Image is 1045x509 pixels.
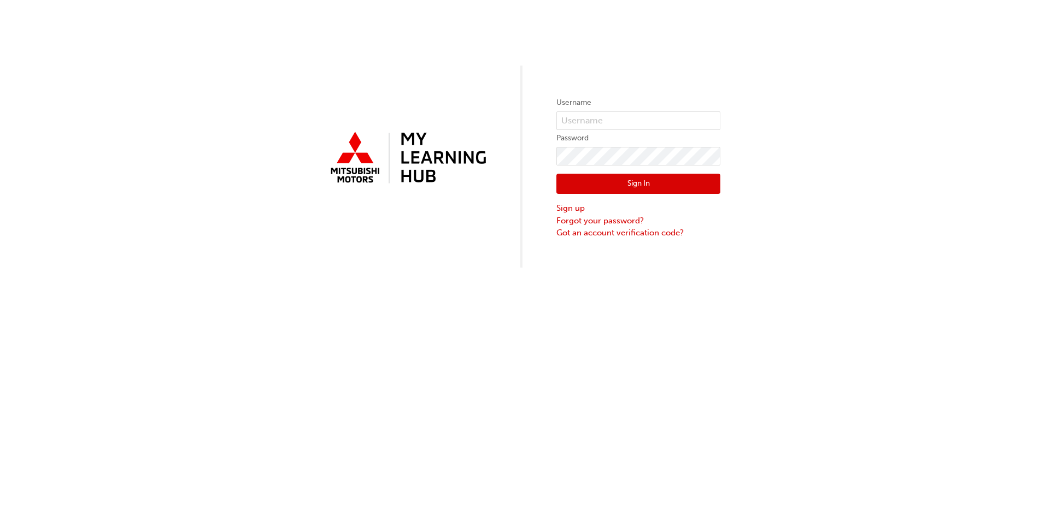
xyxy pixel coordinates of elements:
a: Sign up [556,202,720,215]
img: mmal [325,127,489,190]
a: Got an account verification code? [556,227,720,239]
a: Forgot your password? [556,215,720,227]
button: Sign In [556,174,720,194]
label: Password [556,132,720,145]
input: Username [556,111,720,130]
label: Username [556,96,720,109]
